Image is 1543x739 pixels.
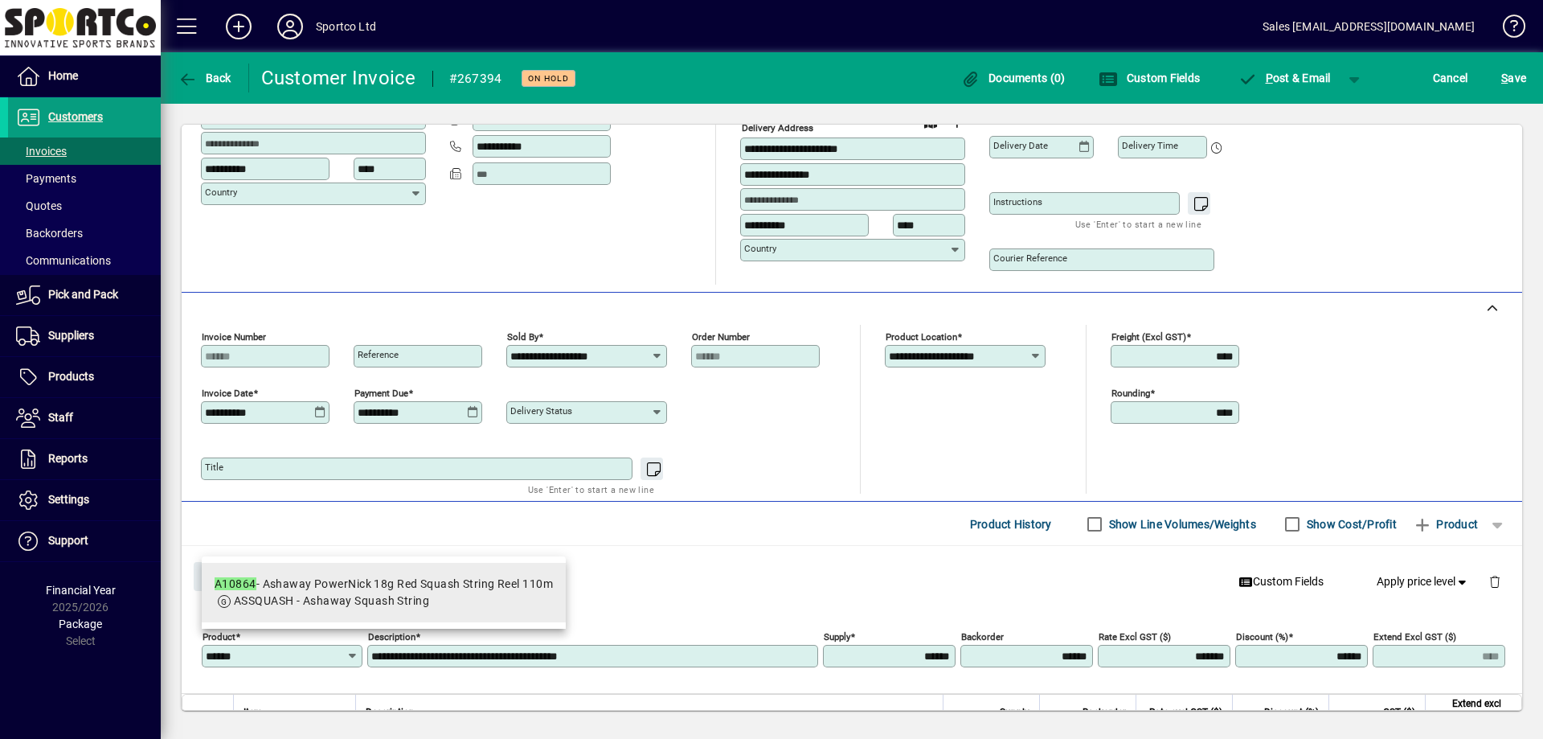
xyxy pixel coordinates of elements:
[1149,704,1222,721] span: Rate excl GST ($)
[943,110,969,136] button: Choose address
[1266,72,1273,84] span: P
[213,12,264,41] button: Add
[528,73,569,84] span: On hold
[16,254,111,267] span: Communications
[205,462,223,473] mat-label: Title
[993,140,1048,151] mat-label: Delivery date
[8,398,161,438] a: Staff
[1383,704,1415,721] span: GST ($)
[1373,631,1456,643] mat-label: Extend excl GST ($)
[8,192,161,220] a: Quotes
[1099,72,1200,84] span: Custom Fields
[48,69,78,82] span: Home
[244,704,263,721] span: Item
[1000,704,1029,721] span: Supply
[48,493,89,506] span: Settings
[8,275,161,315] a: Pick and Pack
[202,388,253,399] mat-label: Invoice date
[366,704,415,721] span: Description
[178,72,231,84] span: Back
[16,199,62,212] span: Quotes
[59,618,102,630] span: Package
[354,388,408,399] mat-label: Payment due
[1111,331,1186,343] mat-label: Freight (excl GST)
[8,138,161,165] a: Invoices
[174,64,235,92] button: Back
[48,452,88,465] span: Reports
[507,331,538,343] mat-label: Sold by
[1377,573,1470,590] span: Apply price level
[993,252,1067,264] mat-label: Courier Reference
[1264,704,1319,721] span: Discount (%)
[1413,511,1478,537] span: Product
[957,64,1070,92] button: Documents (0)
[964,510,1058,539] button: Product History
[234,594,429,607] span: ASSQUASH - Ashaway Squash String
[205,187,237,198] mat-label: Country
[918,109,943,135] a: View on map
[1230,64,1339,92] button: Post & Email
[48,329,94,342] span: Suppliers
[1304,516,1397,532] label: Show Cost/Profit
[8,220,161,247] a: Backorders
[46,584,116,597] span: Financial Year
[8,439,161,479] a: Reports
[744,243,776,254] mat-label: Country
[215,576,553,593] div: - Ashaway PowerNick 18g Red Squash String Reel 110m
[1122,140,1178,151] mat-label: Delivery time
[1236,631,1288,643] mat-label: Discount (%)
[1238,72,1331,84] span: ost & Email
[264,12,316,41] button: Profile
[8,357,161,397] a: Products
[1405,510,1486,539] button: Product
[200,564,242,590] span: Close
[1111,388,1150,399] mat-label: Rounding
[449,66,502,92] div: #267394
[1497,64,1530,92] button: Save
[1232,568,1330,597] button: Custom Fields
[190,569,252,583] app-page-header-button: Close
[16,145,67,158] span: Invoices
[48,110,103,123] span: Customers
[368,631,415,643] mat-label: Description
[16,227,83,240] span: Backorders
[1238,573,1324,590] span: Custom Fields
[8,480,161,520] a: Settings
[886,331,957,343] mat-label: Product location
[1429,64,1472,92] button: Cancel
[48,534,88,547] span: Support
[1501,72,1508,84] span: S
[510,405,572,417] mat-label: Delivery status
[48,288,118,301] span: Pick and Pack
[202,331,266,343] mat-label: Invoice number
[1475,562,1514,601] button: Delete
[358,349,399,360] mat-label: Reference
[1433,65,1468,91] span: Cancel
[1370,568,1476,597] button: Apply price level
[824,631,850,643] mat-label: Supply
[8,247,161,274] a: Communications
[993,196,1042,207] mat-label: Instructions
[1435,695,1501,730] span: Extend excl GST ($)
[202,563,566,622] mat-option: A10864 - Ashaway PowerNick 18g Red Squash String Reel 110m
[961,631,1004,643] mat-label: Backorder
[1263,14,1475,39] div: Sales [EMAIL_ADDRESS][DOMAIN_NAME]
[1099,631,1171,643] mat-label: Rate excl GST ($)
[182,546,1522,605] div: Product
[203,631,235,643] mat-label: Product
[1491,3,1523,55] a: Knowledge Base
[215,577,256,590] em: A10864
[316,14,376,39] div: Sportco Ltd
[1075,215,1201,233] mat-hint: Use 'Enter' to start a new line
[692,331,750,343] mat-label: Order number
[8,165,161,192] a: Payments
[8,316,161,356] a: Suppliers
[970,511,1052,537] span: Product History
[48,370,94,383] span: Products
[48,411,73,424] span: Staff
[1475,574,1514,589] app-page-header-button: Delete
[1095,64,1204,92] button: Custom Fields
[961,72,1066,84] span: Documents (0)
[261,65,416,91] div: Customer Invoice
[8,56,161,96] a: Home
